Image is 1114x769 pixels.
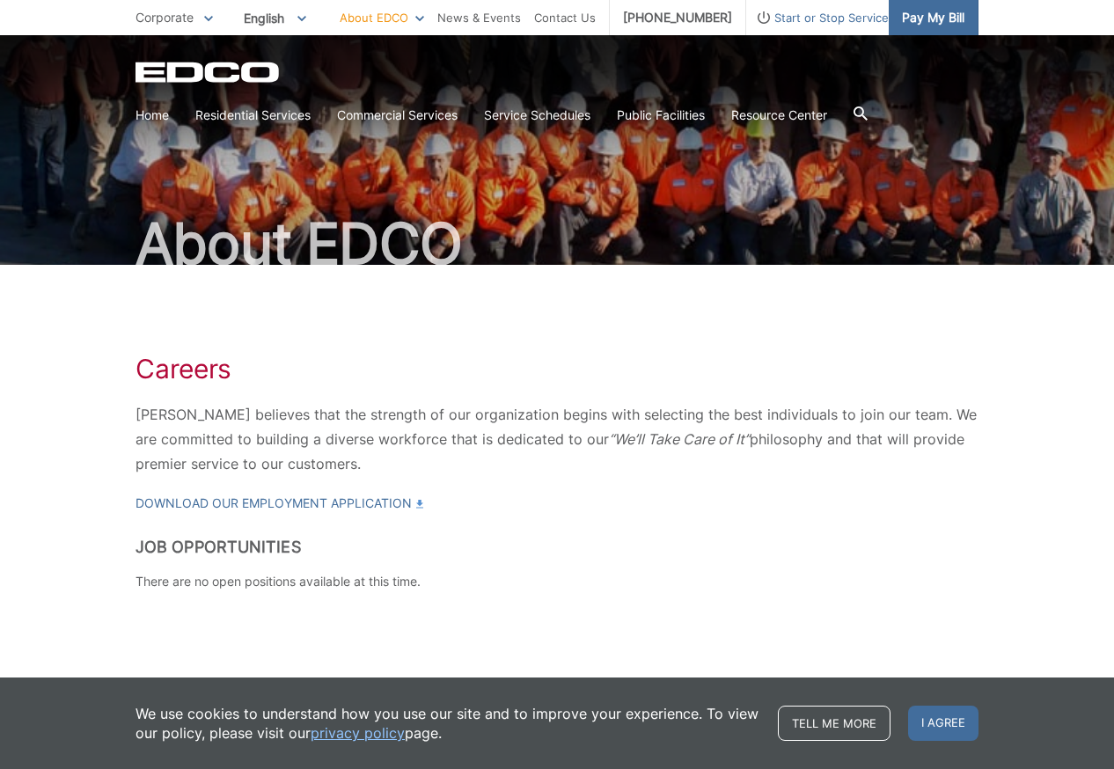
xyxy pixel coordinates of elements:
[902,8,964,27] span: Pay My Bill
[778,706,890,741] a: Tell me more
[136,572,978,591] p: There are no open positions available at this time.
[136,353,978,384] h1: Careers
[136,216,978,272] h2: About EDCO
[195,106,311,125] a: Residential Services
[437,8,521,27] a: News & Events
[731,106,827,125] a: Resource Center
[136,106,169,125] a: Home
[136,538,978,557] h2: Job Opportunities
[484,106,590,125] a: Service Schedules
[231,4,319,33] span: English
[136,494,423,513] a: Download our Employment Application
[136,402,978,476] p: [PERSON_NAME] believes that the strength of our organization begins with selecting the best indiv...
[136,704,760,743] p: We use cookies to understand how you use our site and to improve your experience. To view our pol...
[617,106,705,125] a: Public Facilities
[136,10,194,25] span: Corporate
[311,723,405,743] a: privacy policy
[609,430,750,448] em: “We’ll Take Care of It”
[534,8,596,27] a: Contact Us
[337,106,458,125] a: Commercial Services
[340,8,424,27] a: About EDCO
[908,706,978,741] span: I agree
[136,62,282,83] a: EDCD logo. Return to the homepage.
